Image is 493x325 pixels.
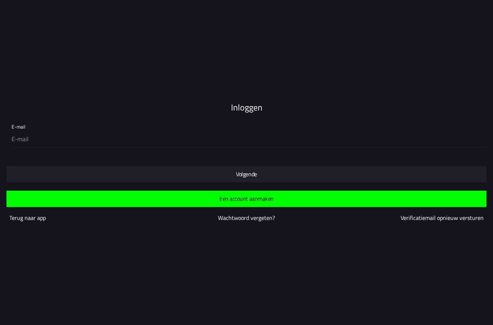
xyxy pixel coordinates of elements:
a: Verificatiemail opnieuw versturen [401,213,484,222]
ion-text: Volgende [236,171,257,177]
input: E-mail [12,132,484,147]
a: Wachtwoord vergeten? [218,213,275,222]
a: Terug naar app [9,213,46,222]
ion-text: Inloggen [231,101,262,114]
ion-button: Een account aanmaken [6,191,487,207]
